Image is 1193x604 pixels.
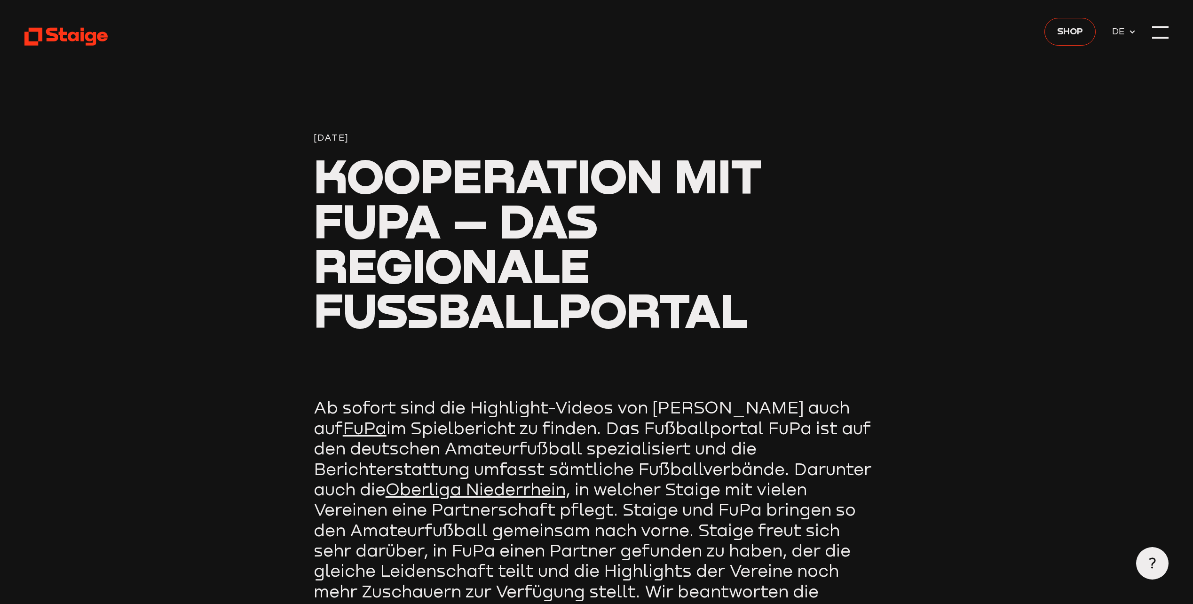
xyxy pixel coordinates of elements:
span: Kooperation mit FuPa – das regionale Fußballportal [314,147,762,338]
a: FuPa [343,418,387,438]
span: DE [1112,24,1129,38]
span: Shop [1057,24,1083,38]
a: Oberliga Niederrhein [386,479,565,499]
a: Shop [1044,18,1096,45]
div: [DATE] [314,130,879,144]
